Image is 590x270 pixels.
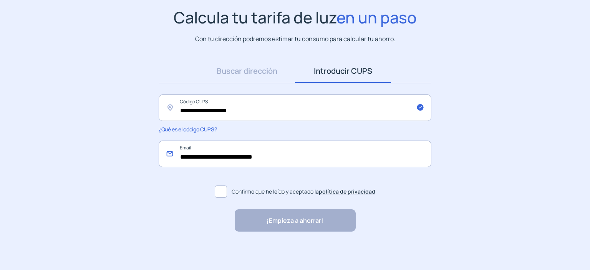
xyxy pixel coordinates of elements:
a: Buscar dirección [199,59,295,83]
a: política de privacidad [319,188,375,195]
span: ¿Qué es el código CUPS? [159,126,217,133]
span: en un paso [336,7,417,28]
h1: Calcula tu tarifa de luz [174,8,417,27]
p: Con tu dirección podremos estimar tu consumo para calcular tu ahorro. [195,34,395,44]
span: Confirmo que he leído y aceptado la [232,187,375,196]
a: Introducir CUPS [295,59,391,83]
